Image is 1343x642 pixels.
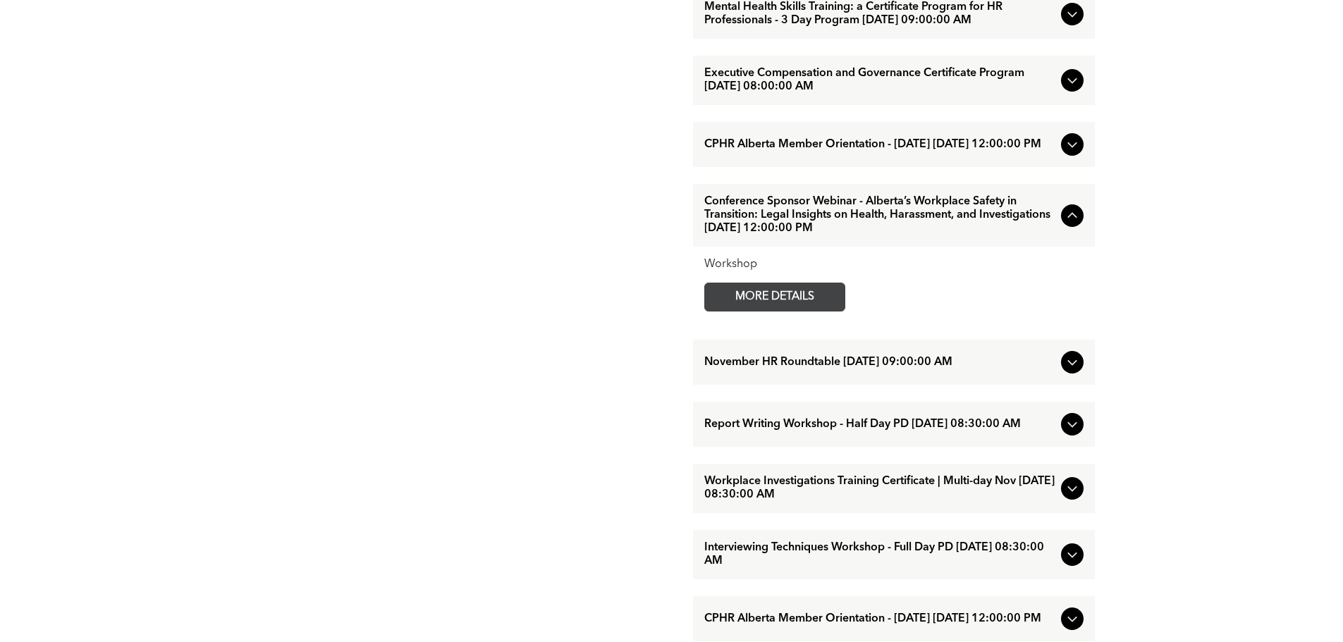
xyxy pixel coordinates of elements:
span: Conference Sponsor Webinar - Alberta’s Workplace Safety in Transition: Legal Insights on Health, ... [704,195,1055,235]
span: Executive Compensation and Governance Certificate Program [DATE] 08:00:00 AM [704,67,1055,94]
span: Mental Health Skills Training: a Certificate Program for HR Professionals - 3 Day Program [DATE] ... [704,1,1055,27]
span: Report Writing Workshop - Half Day PD [DATE] 08:30:00 AM [704,418,1055,431]
span: MORE DETAILS [719,283,830,311]
span: Workplace Investigations Training Certificate | Multi-day Nov [DATE] 08:30:00 AM [704,475,1055,502]
div: Workshop [704,258,1084,271]
span: Interviewing Techniques Workshop - Full Day PD [DATE] 08:30:00 AM [704,541,1055,568]
a: MORE DETAILS [704,283,845,311]
span: CPHR Alberta Member Orientation - [DATE] [DATE] 12:00:00 PM [704,612,1055,626]
span: CPHR Alberta Member Orientation - [DATE] [DATE] 12:00:00 PM [704,138,1055,152]
span: November HR Roundtable [DATE] 09:00:00 AM [704,356,1055,369]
